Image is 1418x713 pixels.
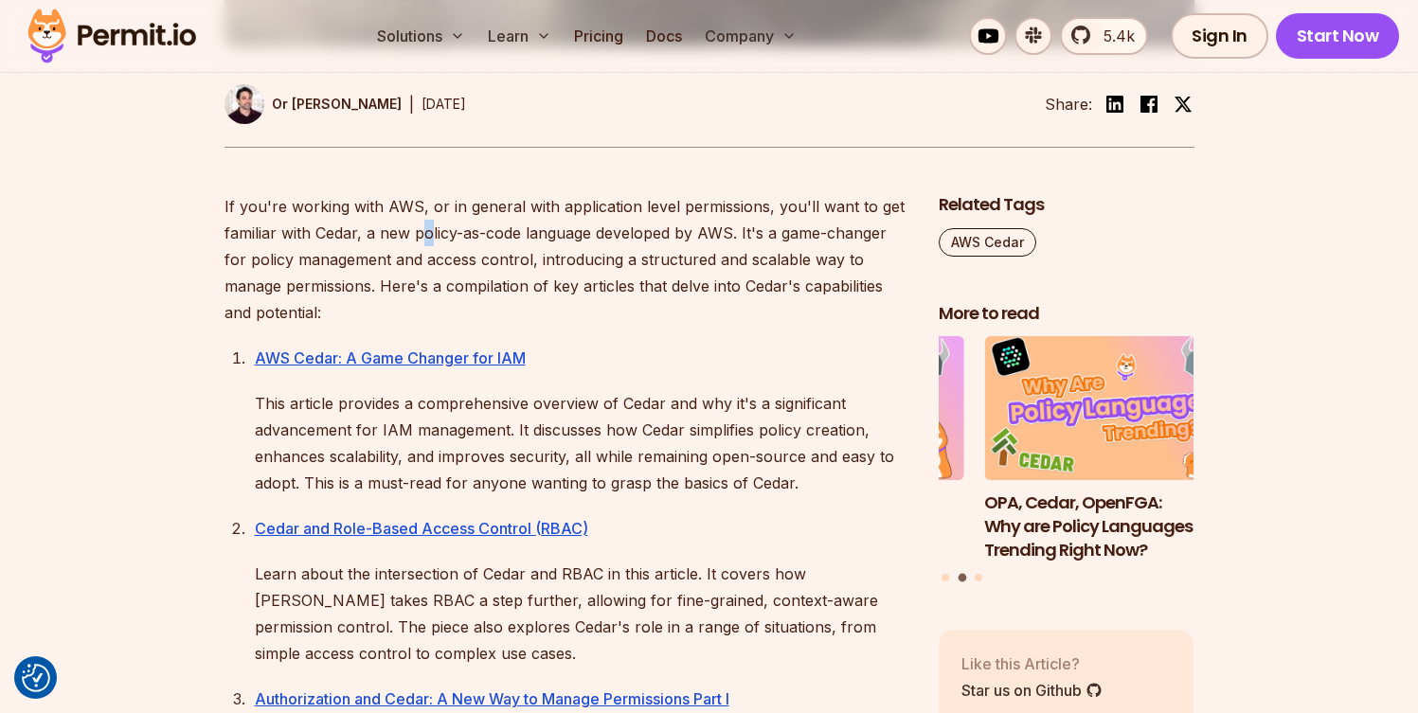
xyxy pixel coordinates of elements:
[1092,25,1135,47] span: 5.4k
[19,4,205,68] img: Permit logo
[961,679,1103,702] a: Star us on Github
[958,574,966,582] button: Go to slide 2
[1276,13,1400,59] a: Start Now
[1060,17,1148,55] a: 5.4k
[975,574,982,581] button: Go to slide 3
[942,574,949,581] button: Go to slide 1
[422,96,466,112] time: [DATE]
[255,348,526,367] a: AWS Cedar: A Game Changer for IAM
[224,84,402,124] a: Or [PERSON_NAME]
[984,336,1240,561] a: OPA, Cedar, OpenFGA: Why are Policy Languages Trending Right Now?OPA, Cedar, OpenFGA: Why are Pol...
[369,17,473,55] button: Solutions
[1174,95,1193,114] img: twitter
[255,561,908,667] p: Learn about the intersection of Cedar and RBAC in this article. It covers how [PERSON_NAME] takes...
[984,336,1240,480] img: OPA, Cedar, OpenFGA: Why are Policy Languages Trending Right Now?
[961,652,1103,675] p: Like this Article?
[1045,93,1092,116] li: Share:
[939,228,1036,257] a: AWS Cedar
[984,336,1240,561] li: 2 of 3
[1104,93,1126,116] img: linkedin
[1171,13,1268,59] a: Sign In
[939,302,1194,326] h2: More to read
[480,17,559,55] button: Learn
[409,93,414,116] div: |
[709,336,964,561] li: 1 of 3
[255,689,729,708] a: Authorization and Cedar: A New Way to Manage Permissions Part I
[697,17,804,55] button: Company
[22,664,50,692] img: Revisit consent button
[1138,93,1160,116] img: facebook
[709,491,964,539] h3: Policy Engine Showdown - OPA vs. OpenFGA vs. Cedar
[255,390,908,496] p: This article provides a comprehensive overview of Cedar and why it's a significant advancement fo...
[272,95,402,114] p: Or [PERSON_NAME]
[224,193,908,326] p: If you're working with AWS, or in general with application level permissions, you'll want to get ...
[939,336,1194,584] div: Posts
[22,664,50,692] button: Consent Preferences
[224,84,264,124] img: Or Weis
[939,193,1194,217] h2: Related Tags
[255,519,588,538] a: Cedar and Role-Based Access Control (RBAC)
[984,491,1240,561] h3: OPA, Cedar, OpenFGA: Why are Policy Languages Trending Right Now?
[566,17,631,55] a: Pricing
[638,17,690,55] a: Docs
